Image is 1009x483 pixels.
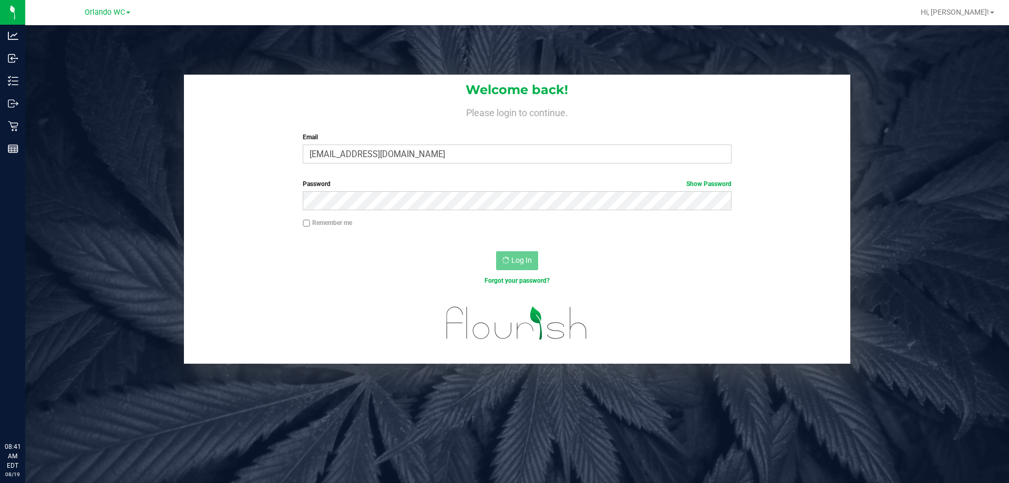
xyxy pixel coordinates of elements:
[921,8,989,16] span: Hi, [PERSON_NAME]!
[686,180,732,188] a: Show Password
[5,470,20,478] p: 08/19
[5,442,20,470] p: 08:41 AM EDT
[303,132,731,142] label: Email
[8,30,18,41] inline-svg: Analytics
[184,105,850,118] h4: Please login to continue.
[434,296,600,350] img: flourish_logo.svg
[184,83,850,97] h1: Welcome back!
[8,98,18,109] inline-svg: Outbound
[8,76,18,86] inline-svg: Inventory
[303,180,331,188] span: Password
[511,256,532,264] span: Log In
[8,121,18,131] inline-svg: Retail
[8,53,18,64] inline-svg: Inbound
[8,143,18,154] inline-svg: Reports
[496,251,538,270] button: Log In
[485,277,550,284] a: Forgot your password?
[303,218,352,228] label: Remember me
[85,8,125,17] span: Orlando WC
[303,220,310,227] input: Remember me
